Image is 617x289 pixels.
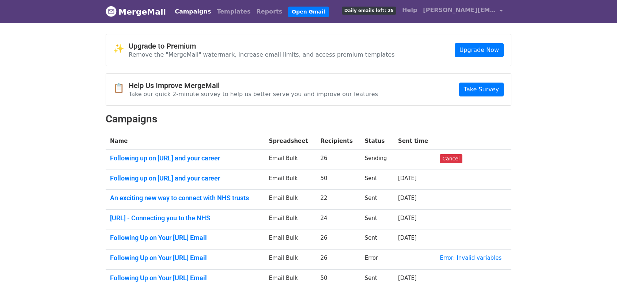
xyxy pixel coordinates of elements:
[360,250,394,270] td: Error
[265,150,316,170] td: Email Bulk
[110,154,260,162] a: Following up on [URL] and your career
[265,133,316,150] th: Spreadsheet
[106,6,117,17] img: MergeMail logo
[172,4,214,19] a: Campaigns
[339,3,399,18] a: Daily emails left: 25
[106,133,265,150] th: Name
[398,275,417,281] a: [DATE]
[440,154,462,163] a: Cancel
[420,3,506,20] a: [PERSON_NAME][EMAIL_ADDRESS][PERSON_NAME]
[360,229,394,250] td: Sent
[113,43,129,54] span: ✨
[254,4,285,19] a: Reports
[316,229,360,250] td: 26
[360,170,394,190] td: Sent
[110,234,260,242] a: Following Up on Your [URL] Email
[316,170,360,190] td: 50
[423,6,496,15] span: [PERSON_NAME][EMAIL_ADDRESS][PERSON_NAME]
[265,209,316,229] td: Email Bulk
[459,83,504,96] a: Take Survey
[360,150,394,170] td: Sending
[214,4,253,19] a: Templates
[265,250,316,270] td: Email Bulk
[265,190,316,210] td: Email Bulk
[316,209,360,229] td: 24
[394,133,435,150] th: Sent time
[360,209,394,229] td: Sent
[360,133,394,150] th: Status
[110,274,260,282] a: Following Up on Your [URL] Email
[129,51,395,58] p: Remove the "MergeMail" watermark, increase email limits, and access premium templates
[265,229,316,250] td: Email Bulk
[265,170,316,190] td: Email Bulk
[129,90,378,98] p: Take our quick 2-minute survey to help us better serve you and improve our features
[316,250,360,270] td: 26
[110,254,260,262] a: Following Up on Your [URL] Email
[316,133,360,150] th: Recipients
[316,190,360,210] td: 22
[110,194,260,202] a: An exciting new way to connect with NHS trusts
[398,175,417,182] a: [DATE]
[360,190,394,210] td: Sent
[106,4,166,19] a: MergeMail
[440,255,501,261] a: Error: Invalid variables
[399,3,420,18] a: Help
[129,42,395,50] h4: Upgrade to Premium
[398,235,417,241] a: [DATE]
[455,43,504,57] a: Upgrade Now
[398,215,417,221] a: [DATE]
[110,174,260,182] a: Following up on [URL] and your career
[106,113,511,125] h2: Campaigns
[342,7,396,15] span: Daily emails left: 25
[398,195,417,201] a: [DATE]
[288,7,329,17] a: Open Gmail
[110,214,260,222] a: [URL] - Connecting you to the NHS
[316,150,360,170] td: 26
[129,81,378,90] h4: Help Us Improve MergeMail
[113,83,129,94] span: 📋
